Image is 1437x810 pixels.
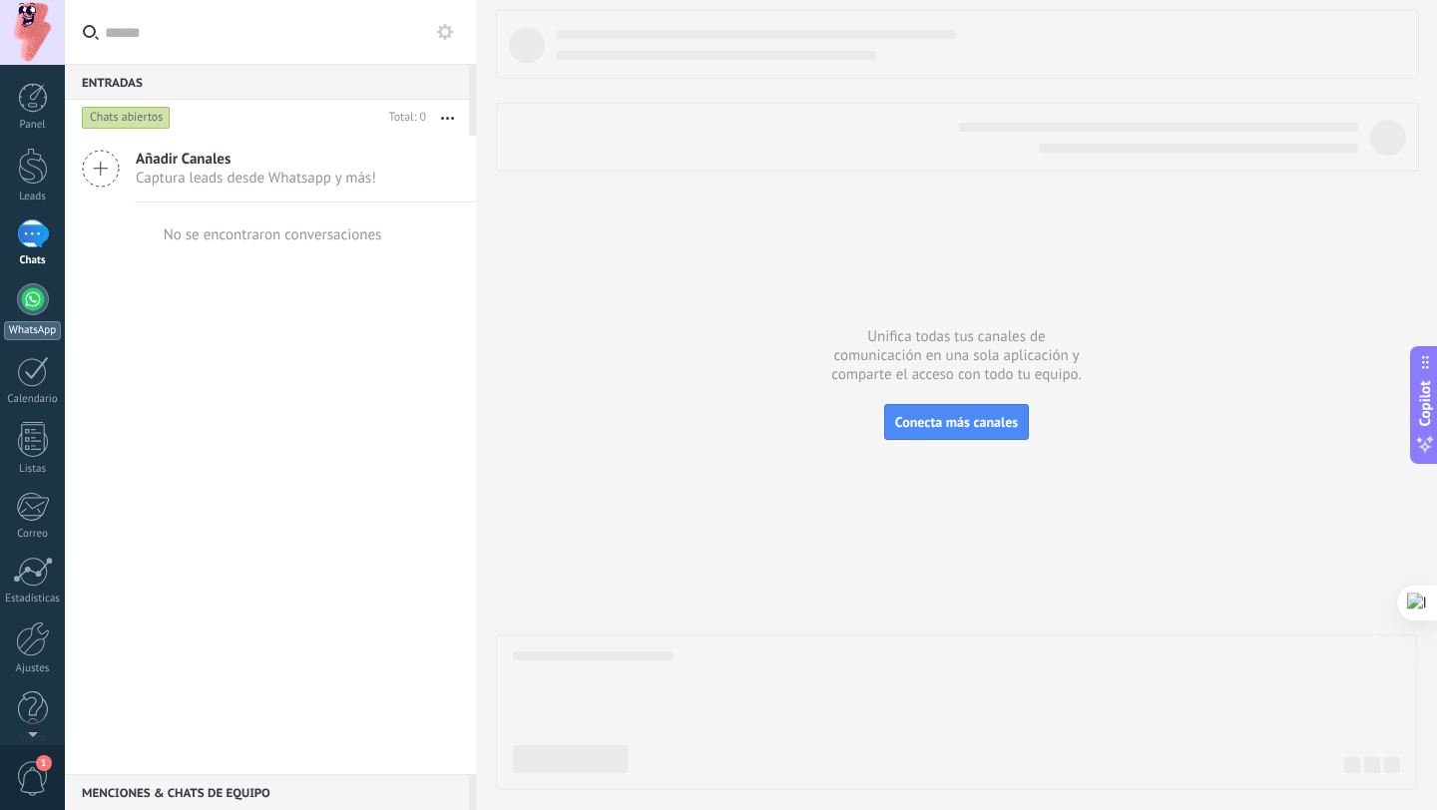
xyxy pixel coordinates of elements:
div: Estadísticas [4,593,62,606]
div: Calendario [4,393,62,406]
button: Conecta más canales [884,404,1029,440]
div: Entradas [65,64,469,100]
span: Copilot [1415,381,1435,427]
div: No se encontraron conversaciones [164,225,382,244]
div: Leads [4,191,62,203]
div: WhatsApp [4,321,61,340]
div: Listas [4,463,62,476]
div: Total: 0 [381,108,426,128]
div: Chats [4,254,62,267]
div: Menciones & Chats de equipo [65,774,469,810]
div: Ajustes [4,662,62,675]
div: Panel [4,119,62,132]
span: Conecta más canales [895,413,1018,431]
span: 1 [36,755,52,771]
div: Correo [4,528,62,541]
button: Más [426,100,469,136]
div: Chats abiertos [82,106,171,130]
span: Añadir Canales [136,150,376,169]
span: Captura leads desde Whatsapp y más! [136,169,376,188]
